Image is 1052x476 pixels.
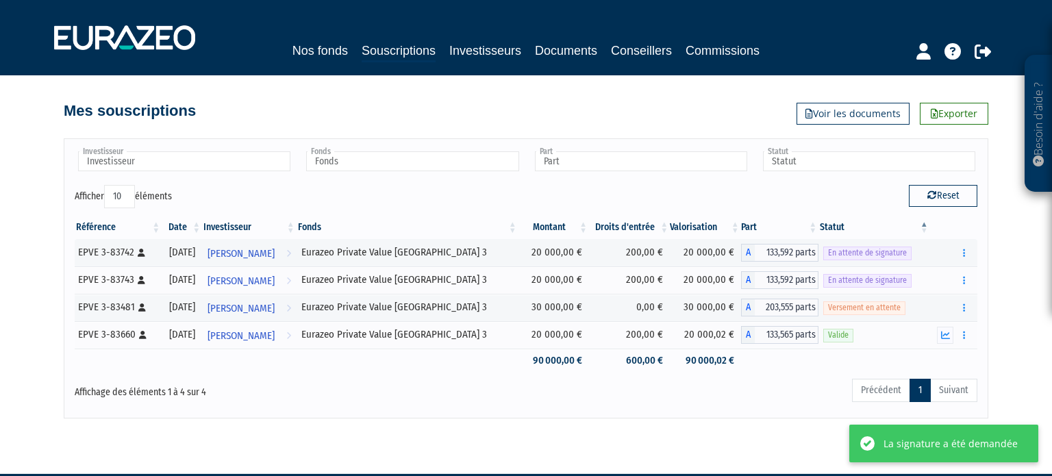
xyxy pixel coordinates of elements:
div: [DATE] [166,273,197,287]
div: A - Eurazeo Private Value Europe 3 [741,326,819,344]
span: [PERSON_NAME] [208,323,275,349]
td: 30 000,00 € [518,294,589,321]
div: A - Eurazeo Private Value Europe 3 [741,244,819,262]
a: Conseillers [611,41,672,60]
td: 600,00 € [589,349,670,373]
td: 30 000,00 € [670,294,740,321]
a: Investisseurs [449,41,521,60]
img: 1732889491-logotype_eurazeo_blanc_rvb.png [54,25,195,50]
span: 133,565 parts [755,326,819,344]
a: Exporter [920,103,988,125]
span: En attente de signature [823,274,912,287]
td: 20 000,02 € [670,321,740,349]
td: 20 000,00 € [518,266,589,294]
td: 20 000,00 € [670,239,740,266]
span: 133,592 parts [755,271,819,289]
td: 200,00 € [589,266,670,294]
div: A - Eurazeo Private Value Europe 3 [741,299,819,316]
i: Voir l'investisseur [286,296,291,321]
span: 203,555 parts [755,299,819,316]
th: Droits d'entrée: activer pour trier la colonne par ordre croissant [589,216,670,239]
div: Eurazeo Private Value [GEOGRAPHIC_DATA] 3 [301,300,514,314]
div: EPVE 3-83743 [78,273,157,287]
i: Voir l'investisseur [286,268,291,294]
span: Valide [823,329,853,342]
p: Besoin d'aide ? [1031,62,1047,186]
div: Affichage des éléments 1 à 4 sur 4 [75,377,439,399]
th: Part: activer pour trier la colonne par ordre croissant [741,216,819,239]
span: Versement en attente [823,301,905,314]
td: 20 000,00 € [670,266,740,294]
span: [PERSON_NAME] [208,296,275,321]
div: Eurazeo Private Value [GEOGRAPHIC_DATA] 3 [301,273,514,287]
div: [DATE] [166,300,197,314]
div: La signature a été demandée [884,436,1018,451]
select: Afficheréléments [104,185,135,208]
h4: Mes souscriptions [64,103,196,119]
a: Documents [535,41,597,60]
a: 1 [910,379,931,402]
th: Fonds: activer pour trier la colonne par ordre croissant [297,216,518,239]
th: Investisseur: activer pour trier la colonne par ordre croissant [202,216,297,239]
a: Nos fonds [292,41,348,60]
span: [PERSON_NAME] [208,268,275,294]
th: Date: activer pour trier la colonne par ordre croissant [162,216,202,239]
button: Reset [909,185,977,207]
td: 0,00 € [589,294,670,321]
a: Souscriptions [362,41,436,62]
span: En attente de signature [823,247,912,260]
td: 90 000,00 € [518,349,589,373]
i: Voir l'investisseur [286,241,291,266]
a: [PERSON_NAME] [202,239,297,266]
i: [Français] Personne physique [138,276,145,284]
a: [PERSON_NAME] [202,294,297,321]
a: [PERSON_NAME] [202,321,297,349]
span: [PERSON_NAME] [208,241,275,266]
i: Voir l'investisseur [286,323,291,349]
div: Eurazeo Private Value [GEOGRAPHIC_DATA] 3 [301,245,514,260]
td: 200,00 € [589,239,670,266]
span: 133,592 parts [755,244,819,262]
i: [Français] Personne physique [138,303,146,312]
td: 20 000,00 € [518,239,589,266]
th: Montant: activer pour trier la colonne par ordre croissant [518,216,589,239]
th: Valorisation: activer pour trier la colonne par ordre croissant [670,216,740,239]
a: [PERSON_NAME] [202,266,297,294]
td: 20 000,00 € [518,321,589,349]
div: Eurazeo Private Value [GEOGRAPHIC_DATA] 3 [301,327,514,342]
td: 200,00 € [589,321,670,349]
i: [Français] Personne physique [139,331,147,339]
span: A [741,244,755,262]
div: A - Eurazeo Private Value Europe 3 [741,271,819,289]
div: [DATE] [166,327,197,342]
span: A [741,299,755,316]
div: [DATE] [166,245,197,260]
span: A [741,271,755,289]
div: EPVE 3-83481 [78,300,157,314]
div: EPVE 3-83660 [78,327,157,342]
i: [Français] Personne physique [138,249,145,257]
a: Voir les documents [797,103,910,125]
td: 90 000,02 € [670,349,740,373]
a: Commissions [686,41,760,60]
span: A [741,326,755,344]
th: Statut : activer pour trier la colonne par ordre d&eacute;croissant [818,216,930,239]
th: Référence : activer pour trier la colonne par ordre croissant [75,216,162,239]
label: Afficher éléments [75,185,172,208]
div: EPVE 3-83742 [78,245,157,260]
